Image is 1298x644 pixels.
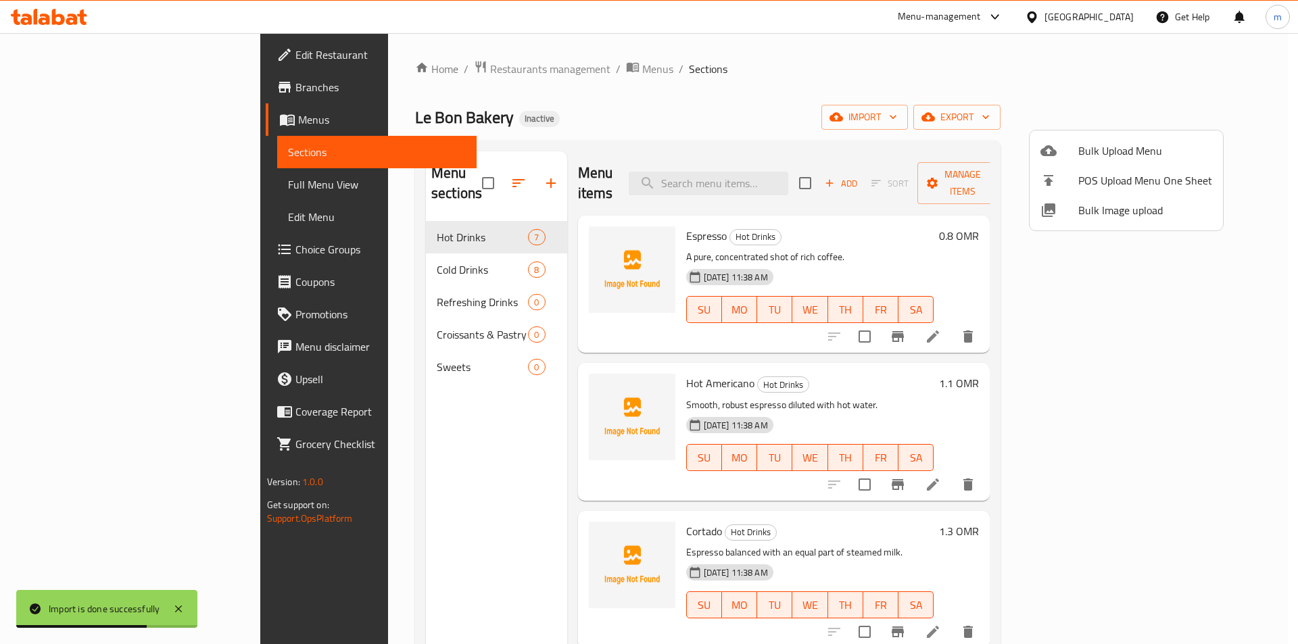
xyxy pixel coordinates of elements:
li: Upload bulk menu [1030,136,1223,166]
div: Import is done successfully [49,601,160,616]
span: POS Upload Menu One Sheet [1078,172,1212,189]
span: Bulk Image upload [1078,202,1212,218]
span: Bulk Upload Menu [1078,143,1212,159]
li: POS Upload Menu One Sheet [1030,166,1223,195]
